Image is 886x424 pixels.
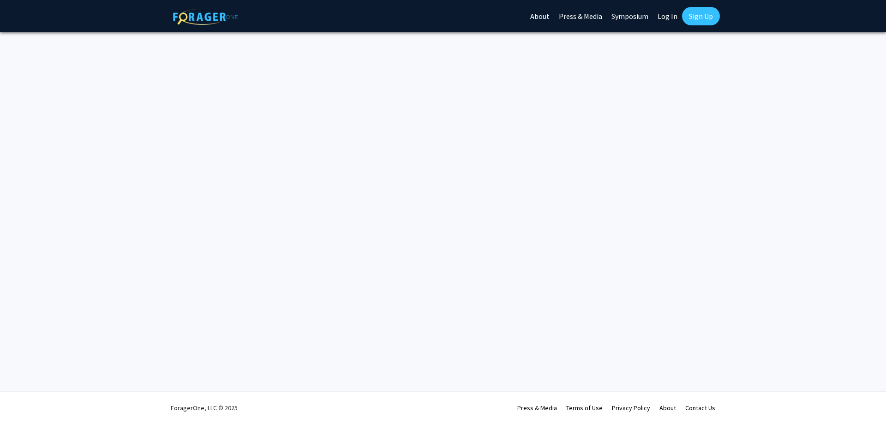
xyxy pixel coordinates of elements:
[173,9,238,25] img: ForagerOne Logo
[682,7,720,25] a: Sign Up
[685,404,715,412] a: Contact Us
[517,404,557,412] a: Press & Media
[612,404,650,412] a: Privacy Policy
[566,404,603,412] a: Terms of Use
[659,404,676,412] a: About
[171,392,238,424] div: ForagerOne, LLC © 2025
